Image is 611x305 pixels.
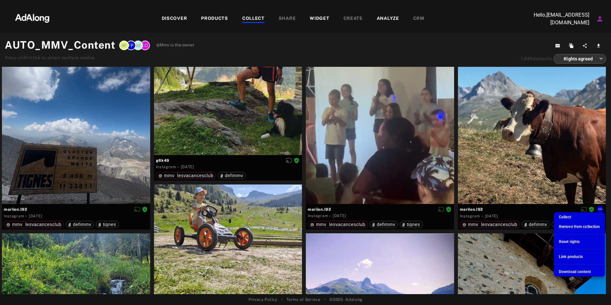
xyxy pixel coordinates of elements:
[559,254,583,259] span: Link products
[559,239,580,244] span: Reset rights
[559,270,591,274] span: Download content
[559,224,600,229] span: Remove from collection
[559,215,571,219] span: Collect
[579,274,611,305] iframe: Chat Widget
[579,274,611,305] div: Widget de chat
